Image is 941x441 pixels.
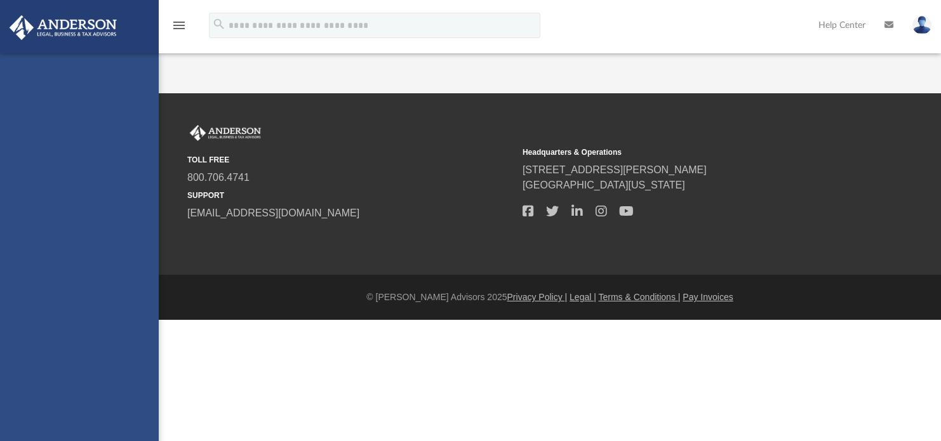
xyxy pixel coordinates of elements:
a: [GEOGRAPHIC_DATA][US_STATE] [523,180,685,190]
small: TOLL FREE [187,154,514,166]
img: Anderson Advisors Platinum Portal [187,125,264,142]
div: © [PERSON_NAME] Advisors 2025 [159,291,941,304]
i: search [212,17,226,31]
a: [EMAIL_ADDRESS][DOMAIN_NAME] [187,207,359,218]
a: 800.706.4741 [187,172,250,183]
a: [STREET_ADDRESS][PERSON_NAME] [523,164,707,175]
a: menu [171,24,187,33]
a: Pay Invoices [683,292,733,302]
i: menu [171,18,187,33]
a: Terms & Conditions | [599,292,681,302]
small: SUPPORT [187,190,514,201]
a: Privacy Policy | [507,292,568,302]
img: Anderson Advisors Platinum Portal [6,15,121,40]
a: Legal | [570,292,596,302]
small: Headquarters & Operations [523,147,849,158]
img: User Pic [912,16,931,34]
